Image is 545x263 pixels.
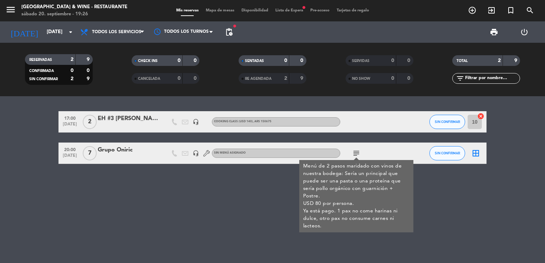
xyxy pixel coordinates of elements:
[61,122,79,130] span: [DATE]
[61,114,79,122] span: 17:00
[477,113,484,120] i: cancel
[194,58,198,63] strong: 0
[238,9,272,12] span: Disponibilidad
[83,115,97,129] span: 2
[92,30,141,35] span: Todos los servicios
[194,76,198,81] strong: 0
[391,58,394,63] strong: 0
[214,120,271,123] span: COOKING CLASS (USD 140)
[253,120,271,123] span: , ARS 150675
[303,163,410,230] div: Menú de 2 pasos maridado con vinos de nuestra bodega: Sería un principal que puede ser una pasta ...
[66,28,75,36] i: arrow_drop_down
[71,57,73,62] strong: 2
[5,4,16,17] button: menu
[87,68,91,73] strong: 0
[352,77,370,81] span: NO SHOW
[193,119,199,125] i: headset_mic
[193,150,199,156] i: headset_mic
[429,115,465,129] button: SIN CONFIRMAR
[233,24,237,28] span: fiber_manual_record
[178,76,180,81] strong: 0
[98,114,158,123] div: EH #3 [PERSON_NAME]
[71,76,73,81] strong: 2
[514,58,519,63] strong: 9
[307,9,333,12] span: Pre-acceso
[487,6,496,15] i: exit_to_app
[61,153,79,161] span: [DATE]
[520,28,529,36] i: power_settings_new
[302,5,306,10] span: fiber_manual_record
[284,58,287,63] strong: 0
[490,28,498,36] span: print
[173,9,202,12] span: Mis reservas
[407,76,412,81] strong: 0
[225,28,233,36] span: pending_actions
[429,146,465,160] button: SIN CONFIRMAR
[21,11,127,18] div: sábado 20. septiembre - 19:26
[468,6,477,15] i: add_circle_outline
[284,76,287,81] strong: 2
[87,57,91,62] strong: 9
[5,4,16,15] i: menu
[21,4,127,11] div: [GEOGRAPHIC_DATA] & Wine - Restaurante
[407,58,412,63] strong: 0
[138,77,160,81] span: CANCELADA
[498,58,501,63] strong: 2
[245,77,271,81] span: RE AGENDADA
[352,149,361,158] i: subject
[472,149,480,158] i: border_all
[391,76,394,81] strong: 0
[138,59,158,63] span: CHECK INS
[457,59,468,63] span: TOTAL
[456,74,464,83] i: filter_list
[87,76,91,81] strong: 9
[464,74,520,82] input: Filtrar por nombre...
[245,59,264,63] span: SENTADAS
[526,6,534,15] i: search
[61,145,79,153] span: 20:00
[202,9,238,12] span: Mapa de mesas
[352,59,370,63] span: SERVIDAS
[272,9,307,12] span: Lista de Espera
[333,9,373,12] span: Tarjetas de regalo
[214,151,246,154] span: Sin menú asignado
[71,68,73,73] strong: 0
[178,58,180,63] strong: 0
[98,145,158,155] div: Grupo Oniric
[29,58,52,62] span: RESERVADAS
[509,21,540,43] div: LOG OUT
[300,76,305,81] strong: 9
[83,146,97,160] span: 7
[435,151,460,155] span: SIN CONFIRMAR
[29,69,54,73] span: CONFIRMADA
[506,6,515,15] i: turned_in_not
[300,58,305,63] strong: 0
[29,77,58,81] span: SIN CONFIRMAR
[435,120,460,124] span: SIN CONFIRMAR
[5,24,43,40] i: [DATE]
